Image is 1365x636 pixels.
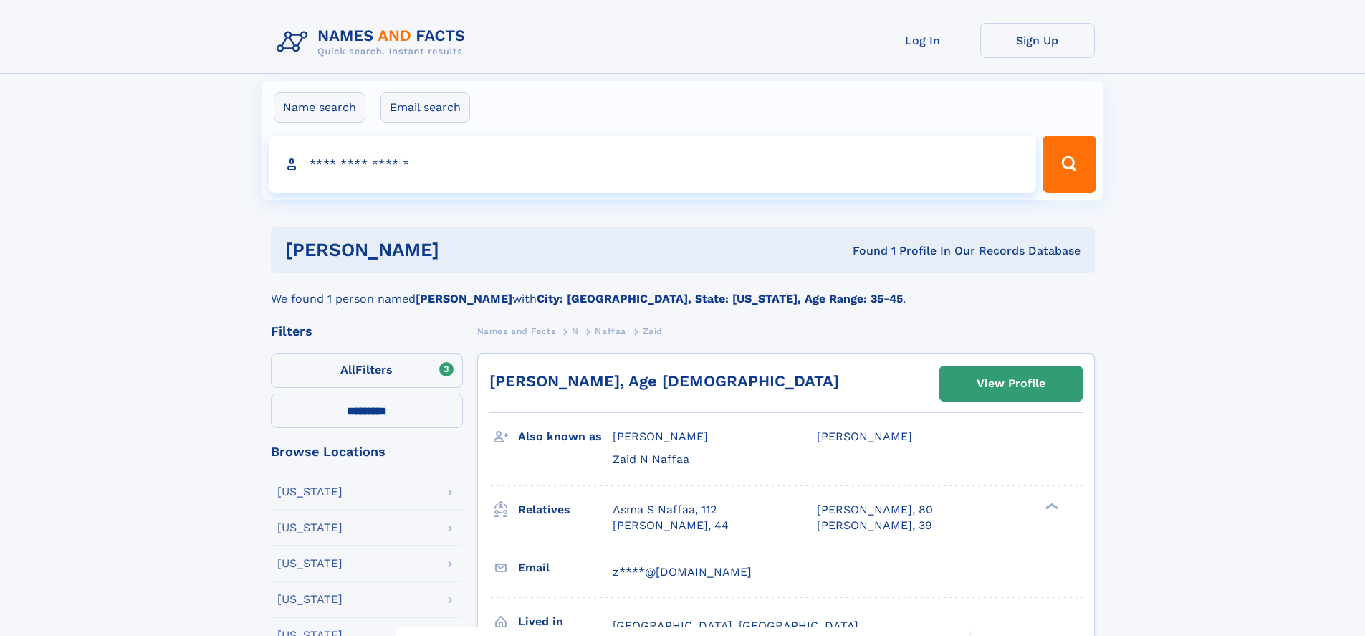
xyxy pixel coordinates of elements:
[277,594,343,605] div: [US_STATE]
[537,292,903,305] b: City: [GEOGRAPHIC_DATA], State: [US_STATE], Age Range: 35-45
[817,502,933,518] a: [PERSON_NAME], 80
[477,322,556,340] a: Names and Facts
[271,353,463,388] label: Filters
[572,322,579,340] a: N
[613,619,858,632] span: [GEOGRAPHIC_DATA], [GEOGRAPHIC_DATA]
[613,429,708,443] span: [PERSON_NAME]
[866,23,980,58] a: Log In
[489,372,839,390] a: [PERSON_NAME], Age [DEMOGRAPHIC_DATA]
[518,424,613,449] h3: Also known as
[980,23,1095,58] a: Sign Up
[277,486,343,498] div: [US_STATE]
[277,558,343,569] div: [US_STATE]
[940,366,1082,401] a: View Profile
[817,518,932,533] a: [PERSON_NAME], 39
[1042,501,1059,511] div: ❯
[518,498,613,522] h3: Relatives
[271,23,477,62] img: Logo Names and Facts
[595,322,626,340] a: Naffaa
[285,241,646,259] h1: [PERSON_NAME]
[613,452,689,466] span: Zaid N Naffaa
[595,326,626,336] span: Naffaa
[271,325,463,338] div: Filters
[518,609,613,634] h3: Lived in
[271,273,1095,308] div: We found 1 person named with .
[1043,136,1096,193] button: Search Button
[643,326,663,336] span: Zaid
[613,502,717,518] a: Asma S Naffaa, 112
[572,326,579,336] span: N
[977,367,1045,400] div: View Profile
[274,92,365,123] label: Name search
[416,292,512,305] b: [PERSON_NAME]
[277,522,343,533] div: [US_STATE]
[269,136,1037,193] input: search input
[340,363,355,376] span: All
[518,556,613,580] h3: Email
[613,518,729,533] a: [PERSON_NAME], 44
[817,429,912,443] span: [PERSON_NAME]
[271,445,463,458] div: Browse Locations
[380,92,470,123] label: Email search
[646,243,1081,259] div: Found 1 Profile In Our Records Database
